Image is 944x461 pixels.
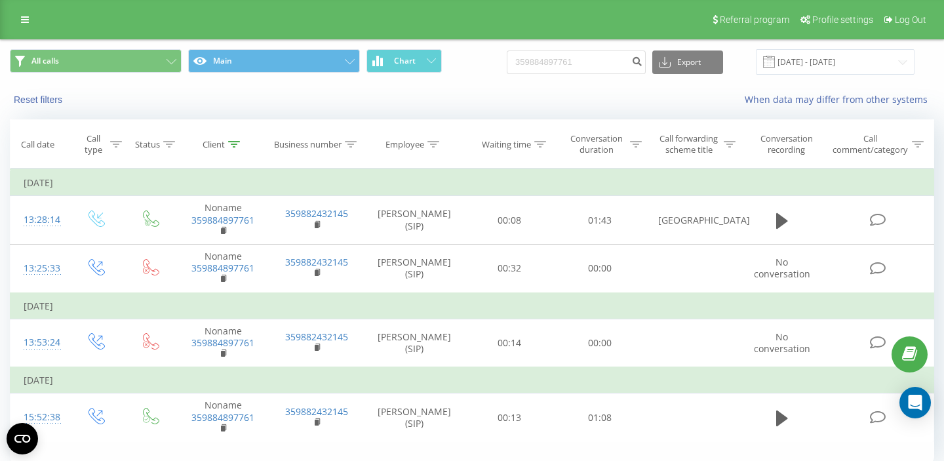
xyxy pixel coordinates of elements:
td: [PERSON_NAME] (SIP) [364,319,465,367]
a: 359882432145 [285,331,348,343]
a: 359884897761 [191,262,254,274]
td: [PERSON_NAME] (SIP) [364,244,465,292]
div: Conversation recording [751,133,822,155]
td: 00:00 [555,244,645,292]
div: 15:52:38 [24,405,55,430]
a: 359882432145 [285,405,348,418]
div: Waiting time [482,139,531,150]
td: 01:08 [555,393,645,442]
span: No conversation [754,256,810,280]
span: No conversation [754,331,810,355]
div: 13:25:33 [24,256,55,281]
td: 00:32 [465,244,555,292]
div: 13:53:24 [24,330,55,355]
td: Noname [176,244,270,292]
td: 00:13 [465,393,555,442]
span: Log Out [895,14,926,25]
td: Noname [176,196,270,245]
a: 359884897761 [191,411,254,424]
button: Reset filters [10,94,69,106]
div: Open Intercom Messenger [899,387,931,418]
div: Client [203,139,225,150]
a: 359882432145 [285,256,348,268]
button: All calls [10,49,182,73]
div: Status [135,139,160,150]
div: Call type [79,133,107,155]
a: When data may differ from other systems [745,93,934,106]
button: Export [652,50,723,74]
div: Call forwarding scheme title [657,133,720,155]
button: Chart [366,49,442,73]
span: Profile settings [812,14,873,25]
span: All calls [31,56,59,66]
div: Business number [274,139,342,150]
td: [GEOGRAPHIC_DATA] [645,196,739,245]
td: [DATE] [10,293,934,319]
td: [DATE] [10,367,934,393]
span: Referral program [720,14,789,25]
td: 01:43 [555,196,645,245]
span: Chart [394,56,416,66]
div: Call comment/category [832,133,909,155]
td: [PERSON_NAME] (SIP) [364,393,465,442]
td: Noname [176,393,270,442]
td: Noname [176,319,270,367]
td: [DATE] [10,170,934,196]
td: 00:08 [465,196,555,245]
a: 359884897761 [191,336,254,349]
button: Main [188,49,360,73]
a: 359882432145 [285,207,348,220]
div: Employee [385,139,424,150]
td: 00:00 [555,319,645,367]
div: 13:28:14 [24,207,55,233]
td: [PERSON_NAME] (SIP) [364,196,465,245]
button: Open CMP widget [7,423,38,454]
div: Call date [21,139,54,150]
input: Search by number [507,50,646,74]
div: Conversation duration [566,133,627,155]
a: 359884897761 [191,214,254,226]
td: 00:14 [465,319,555,367]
